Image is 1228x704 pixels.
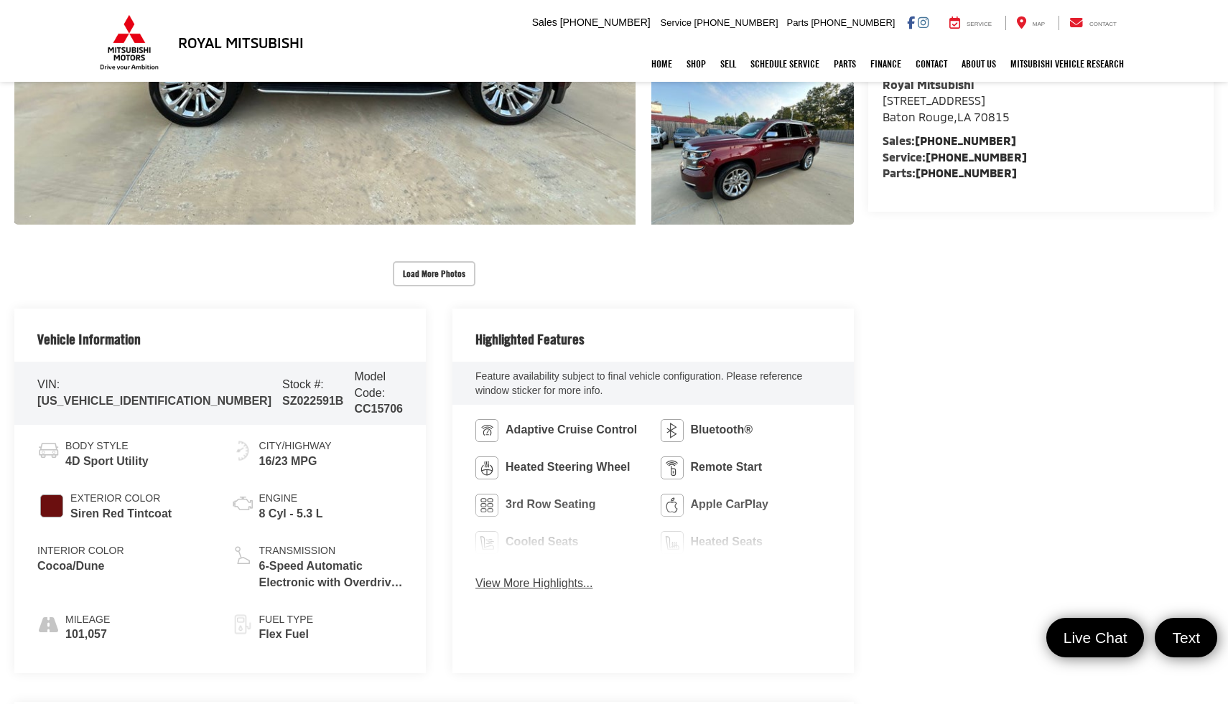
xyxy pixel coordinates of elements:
h2: Vehicle Information [37,332,141,347]
a: [STREET_ADDRESS] Baton Rouge,LA 70815 [883,93,1010,123]
span: [PHONE_NUMBER] [560,17,651,28]
span: City/Highway [259,439,332,454]
a: Text [1155,618,1217,657]
span: Siren Red Tintcoat [70,506,172,522]
button: View More Highlights... [475,576,592,592]
span: CC15706 [354,403,403,415]
h3: Royal Mitsubishi [178,34,304,50]
span: 4D Sport Utility [65,454,149,470]
span: Body Style [65,439,149,454]
a: [PHONE_NUMBER] [916,166,1017,179]
img: 3rd Row Seating [475,494,498,517]
span: Transmission [259,544,403,558]
span: 101,057 [65,626,110,643]
span: VIN: [37,378,60,390]
span: 70815 [974,110,1010,123]
span: Remote Start [691,459,763,476]
span: 6-Speed Automatic Electronic with Overdrive / RWD [259,558,403,591]
span: Adaptive Cruise Control [506,422,637,438]
span: SZ022591B [282,395,343,407]
span: Heated Steering Wheel [506,459,630,476]
span: Cocoa/Dune [37,558,124,575]
img: 2016 Chevrolet Tahoe LTZ [649,71,855,226]
span: Sales [532,17,557,28]
span: Mileage [65,613,110,627]
a: Instagram: Click to visit our Instagram page [918,17,929,28]
span: Parts [786,17,808,28]
a: Service [939,16,1003,30]
a: Map [1005,16,1056,30]
span: Model Code: [354,370,386,399]
a: Sell [713,46,743,82]
img: Heated Steering Wheel [475,456,498,479]
span: LA [957,110,971,123]
a: Mitsubishi Vehicle Research [1003,46,1131,82]
a: Expand Photo 3 [651,72,854,224]
span: [PHONE_NUMBER] [811,17,895,28]
a: Home [644,46,679,82]
span: Service [967,21,992,27]
span: [US_VEHICLE_IDENTIFICATION_NUMBER] [37,395,271,407]
span: , [883,110,1010,123]
span: Engine [259,492,323,506]
button: Load More Photos [393,261,475,286]
img: Bluetooth® [661,419,684,442]
strong: Parts: [883,166,1017,179]
span: Stock #: [282,378,324,390]
span: 16/23 MPG [259,454,332,470]
i: mileage icon [37,613,58,633]
span: Bluetooth® [691,422,753,438]
a: About Us [954,46,1003,82]
span: 8 Cyl - 5.3 L [259,506,323,522]
img: Fuel Economy [231,439,254,462]
a: Facebook: Click to visit our Facebook page [907,17,915,28]
span: Service [661,17,692,28]
strong: Service: [883,150,1027,164]
img: Apple CarPlay [661,494,684,517]
span: Exterior Color [70,492,172,506]
a: Finance [863,46,908,82]
a: [PHONE_NUMBER] [915,133,1016,147]
span: Flex Fuel [259,626,313,643]
img: Mitsubishi [97,14,162,70]
span: [STREET_ADDRESS] [883,93,985,107]
a: Schedule Service: Opens in a new tab [743,46,827,82]
span: Map [1033,21,1045,27]
span: #6B0F0F [40,494,63,517]
img: Remote Start [661,456,684,479]
a: Contact [908,46,954,82]
span: Feature availability subject to final vehicle configuration. Please reference window sticker for ... [475,370,802,396]
span: [PHONE_NUMBER] [694,17,778,28]
a: Parts: Opens in a new tab [827,46,863,82]
span: Live Chat [1056,628,1135,647]
span: Fuel Type [259,613,313,627]
span: Text [1165,628,1207,647]
a: [PHONE_NUMBER] [926,150,1027,164]
img: Adaptive Cruise Control [475,419,498,442]
a: Live Chat [1046,618,1145,657]
h2: Highlighted Features [475,332,585,347]
strong: Sales: [883,133,1016,147]
strong: Royal Mitsubishi [883,78,974,91]
span: Interior Color [37,544,124,558]
span: Baton Rouge [883,110,954,123]
span: Contact [1089,21,1117,27]
a: Shop [679,46,713,82]
a: Contact [1059,16,1127,30]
